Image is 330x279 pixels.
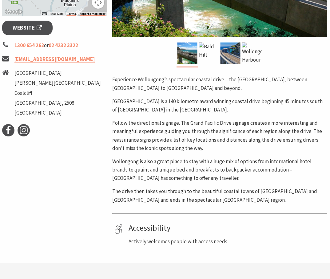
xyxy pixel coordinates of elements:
li: Coalcliff [14,89,101,97]
a: 1300 654 262 [14,42,44,49]
a: Website [2,21,53,35]
img: Wollongong Harbour [242,42,262,64]
li: [GEOGRAPHIC_DATA] [14,69,101,77]
p: The drive then takes you through to the beautiful coastal towns of [GEOGRAPHIC_DATA] and [GEOGRAP... [112,187,327,204]
a: Report a map error [80,12,105,16]
a: Open this area in Google Maps (opens a new window) [4,8,24,16]
button: Keyboard shortcuts [42,12,46,16]
a: [EMAIL_ADDRESS][DOMAIN_NAME] [14,56,95,63]
h4: Accessibility [129,223,325,233]
p: Wollongong is also a great place to stay with a huge mix of options from international hotel bran... [112,157,327,183]
a: Terms (opens in new tab) [67,12,76,16]
a: 02 4232 3322 [49,42,78,49]
span: Website [13,24,42,32]
p: Actively welcomes people with access needs. [129,237,325,246]
li: [PERSON_NAME][GEOGRAPHIC_DATA] [14,79,101,87]
p: [GEOGRAPHIC_DATA] is a 140 kilometre award winning coastal drive beginning 45 minutes south of [G... [112,97,327,114]
img: Google [4,8,24,16]
img: Sea Cliff Bridge [221,42,241,64]
p: Follow the directional signage. The Grand Pacific Drive signage creates a more interesting and me... [112,119,327,152]
img: Grand Pacific Drive [177,42,197,64]
li: [GEOGRAPHIC_DATA] [14,109,101,117]
li: or [2,41,107,50]
img: Bald Hill [199,42,219,64]
li: [GEOGRAPHIC_DATA], 2508 [14,99,101,107]
button: Map Data [50,12,63,16]
p: Experience Wollongong’s spectacular coastal drive – the [GEOGRAPHIC_DATA], between [GEOGRAPHIC_DA... [112,75,327,92]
